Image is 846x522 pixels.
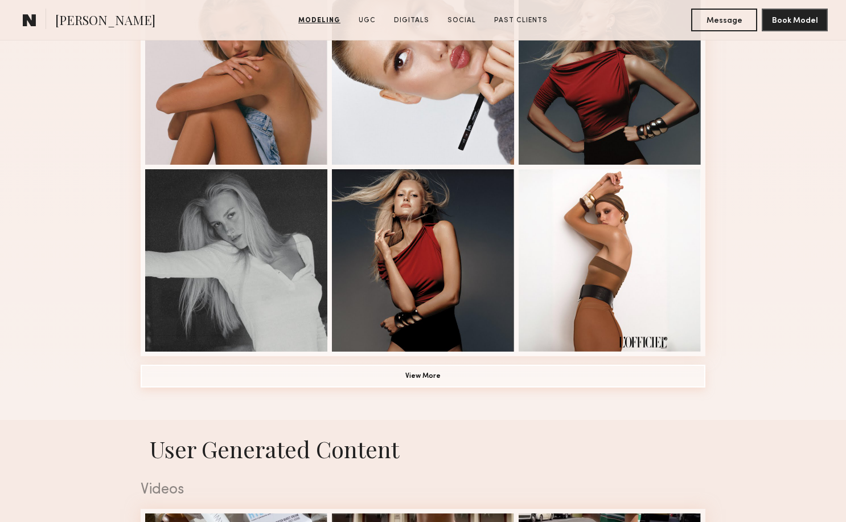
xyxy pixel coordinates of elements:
[490,15,552,26] a: Past Clients
[443,15,481,26] a: Social
[762,9,828,31] button: Book Model
[132,434,714,464] h1: User Generated Content
[294,15,345,26] a: Modeling
[141,365,705,388] button: View More
[762,15,828,25] a: Book Model
[55,11,155,31] span: [PERSON_NAME]
[691,9,757,31] button: Message
[141,483,705,497] div: Videos
[354,15,380,26] a: UGC
[389,15,434,26] a: Digitals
